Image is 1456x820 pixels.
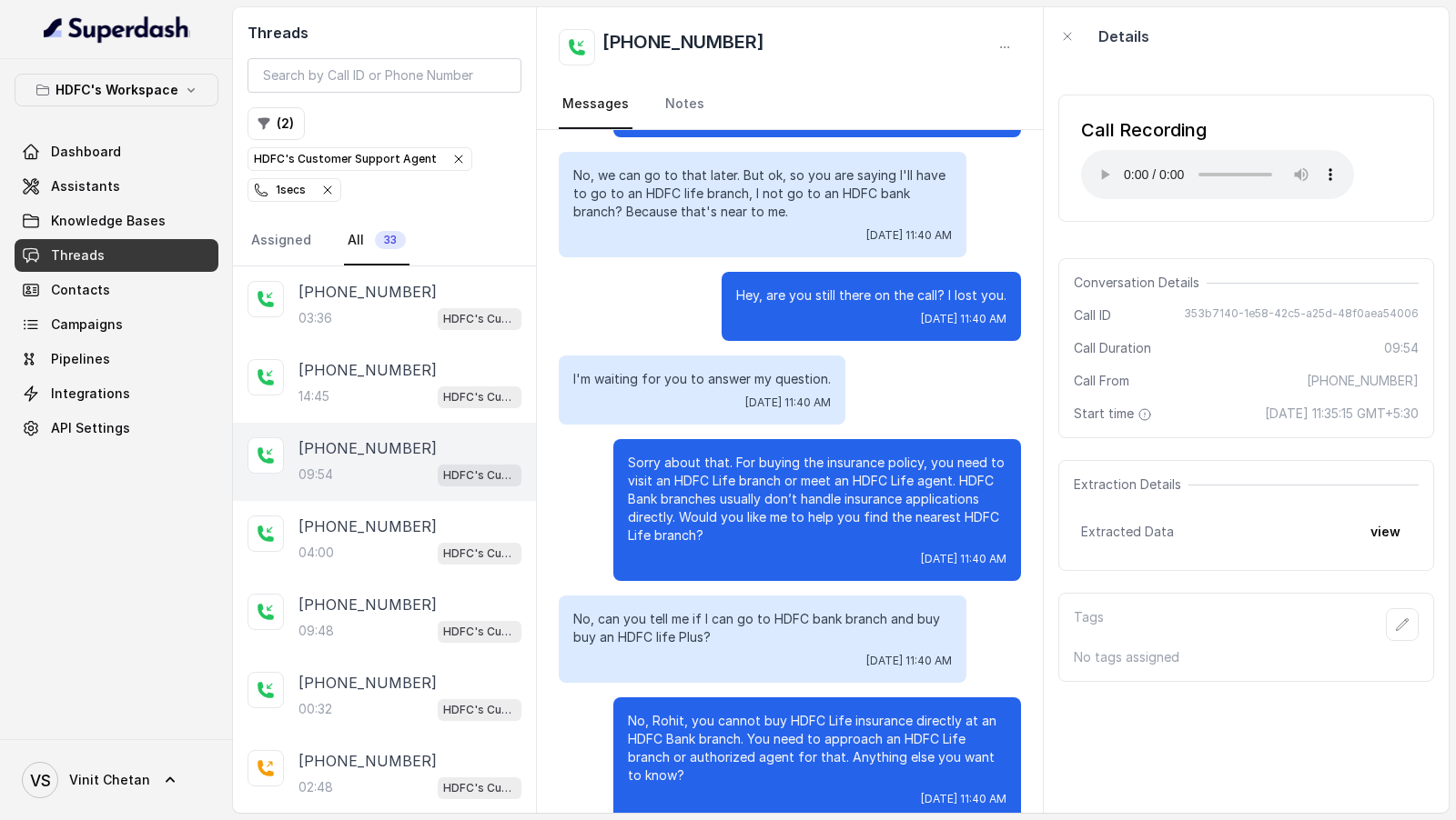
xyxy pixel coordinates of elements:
p: 00:32 [298,700,332,718]
a: Messages [559,80,632,129]
p: HDFC's Customer Support Agent [443,545,516,563]
span: [DATE] 11:35:15 GMT+5:30 [1265,405,1419,423]
span: Conversation Details [1074,274,1207,292]
p: Sorry about that. For buying the insurance policy, you need to visit an HDFC Life branch or meet ... [628,454,1006,545]
p: HDFC's Customer Support Agent [443,388,516,406]
span: Knowledge Bases [51,212,166,230]
nav: Tabs [248,216,521,265]
p: I'm waiting for you to answer my question. [573,370,831,388]
a: Notes [662,80,708,129]
p: HDFC's Customer Support Agent [443,701,516,719]
span: Vinit Chetan [69,771,150,789]
a: Assistants [15,170,218,203]
h2: [PHONE_NUMBER] [602,29,764,65]
span: 09:54 [1384,339,1419,357]
p: No tags assigned [1074,648,1419,666]
p: [PHONE_NUMBER] [298,750,437,772]
span: [DATE] 11:40 AM [921,792,1006,806]
span: 33 [375,231,406,249]
span: [DATE] 11:40 AM [866,228,952,243]
p: HDFC's Customer Support Agent [443,779,516,797]
p: 09:48 [298,622,334,640]
p: No, we can go to that later. But ok, so you are saying I'll have to go to an HDFC life branch, I ... [573,166,952,221]
span: Integrations [51,385,130,403]
span: Threads [51,246,105,265]
p: HDFC's Customer Support Agent [443,623,516,641]
a: Contacts [15,274,218,306]
span: [DATE] 11:40 AM [745,395,831,410]
span: API Settings [51,419,130,437]
span: [DATE] 11:40 AM [921,312,1006,326]
h2: Threads [248,22,521,44]
span: Call From [1074,372,1129,390]
a: Vinit Chetan [15,755,218,805]
a: All33 [344,216,409,265]
p: Details [1098,25,1149,47]
p: 02:48 [298,778,333,796]
span: [DATE] 11:40 AM [921,552,1006,566]
audio: Your browser does not support the audio element. [1081,150,1354,199]
div: 1 secs [254,181,306,199]
span: Contacts [51,281,110,299]
button: view [1360,515,1411,548]
span: Call Duration [1074,339,1151,357]
span: Extracted Data [1081,523,1174,541]
span: [PHONE_NUMBER] [1307,372,1419,390]
p: [PHONE_NUMBER] [298,437,437,459]
p: 09:54 [298,465,333,484]
p: [PHONE_NUMBER] [298,515,437,537]
p: [PHONE_NUMBER] [298,672,437,694]
span: Call ID [1074,306,1111,325]
p: No, Rohit, you cannot buy HDFC Life insurance directly at an HDFC Bank branch. You need to approa... [628,712,1006,785]
a: Assigned [248,216,315,265]
span: 353b7140-1e58-42c5-a25d-48f0aea54006 [1184,306,1419,325]
a: Dashboard [15,135,218,168]
p: HDFC's Customer Support Agent [443,466,516,485]
p: Tags [1074,608,1104,641]
a: Integrations [15,377,218,410]
span: Assistants [51,177,120,195]
a: Knowledge Bases [15,205,218,237]
button: HDFC's Customer Support Agent [248,147,472,171]
div: Call Recording [1081,117,1354,143]
p: HDFC's Workspace [56,79,178,101]
p: [PHONE_NUMBER] [298,281,437,303]
p: 04:00 [298,544,334,562]
a: Threads [15,239,218,272]
button: HDFC's Workspace [15,74,218,106]
nav: Tabs [559,80,1021,129]
p: HDFC's Customer Support Agent [254,150,437,168]
button: 1secs [248,178,341,202]
text: VS [30,771,51,790]
span: [DATE] 11:40 AM [866,654,952,668]
p: No, can you tell me if I can go to HDFC bank branch and buy buy an HDFC life Plus? [573,610,952,646]
a: Pipelines [15,343,218,375]
span: Pipelines [51,350,110,368]
button: (2) [248,107,305,140]
p: [PHONE_NUMBER] [298,359,437,381]
span: Start time [1074,405,1156,423]
p: 14:45 [298,387,329,405]
p: 03:36 [298,309,332,327]
input: Search by Call ID or Phone Number [248,58,521,93]
p: [PHONE_NUMBER] [298,594,437,615]
span: Campaigns [51,315,123,334]
p: Hey, are you still there on the call? I lost you. [736,286,1006,305]
p: HDFC's Customer Support Agent [443,310,516,328]
a: API Settings [15,412,218,445]
a: Campaigns [15,308,218,341]
span: Dashboard [51,143,121,161]
span: Extraction Details [1074,475,1188,494]
img: light.svg [44,15,190,44]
